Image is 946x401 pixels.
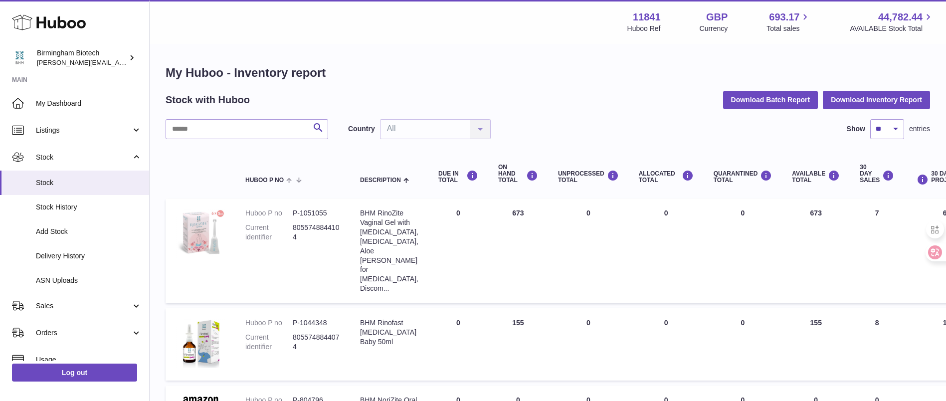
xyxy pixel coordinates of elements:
[878,10,923,24] span: 44,782.44
[166,65,930,81] h1: My Huboo - Inventory report
[706,10,728,24] strong: GBP
[36,178,142,188] span: Stock
[488,199,548,303] td: 673
[12,50,27,65] img: m.hsu@birminghambiotech.co.uk
[12,364,137,382] a: Log out
[293,208,340,218] dd: P-1051055
[629,199,704,303] td: 0
[37,58,200,66] span: [PERSON_NAME][EMAIL_ADDRESS][DOMAIN_NAME]
[36,126,131,135] span: Listings
[166,93,250,107] h2: Stock with Huboo
[245,177,284,184] span: Huboo P no
[293,318,340,328] dd: P-1044348
[36,301,131,311] span: Sales
[293,223,340,242] dd: 8055748844104
[639,170,694,184] div: ALLOCATED Total
[360,208,418,293] div: BHM RinoZite Vaginal Gel with [MEDICAL_DATA], [MEDICAL_DATA], Aloe [PERSON_NAME] for [MEDICAL_DAT...
[860,164,894,184] div: 30 DAY SALES
[629,308,704,381] td: 0
[488,308,548,381] td: 155
[245,208,293,218] dt: Huboo P no
[850,308,904,381] td: 8
[850,10,934,33] a: 44,782.44 AVAILABLE Stock Total
[627,24,661,33] div: Huboo Ref
[558,170,619,184] div: UNPROCESSED Total
[847,124,865,134] label: Show
[766,24,811,33] span: Total sales
[36,227,142,236] span: Add Stock
[741,209,745,217] span: 0
[36,251,142,261] span: Delivery History
[850,199,904,303] td: 7
[360,318,418,347] div: BHM Rinofast [MEDICAL_DATA] Baby 50ml
[782,308,850,381] td: 155
[176,208,225,258] img: product image
[428,199,488,303] td: 0
[782,199,850,303] td: 673
[36,328,131,338] span: Orders
[769,10,799,24] span: 693.17
[723,91,818,109] button: Download Batch Report
[850,24,934,33] span: AVAILABLE Stock Total
[741,319,745,327] span: 0
[548,199,629,303] td: 0
[245,318,293,328] dt: Huboo P no
[700,24,728,33] div: Currency
[792,170,840,184] div: AVAILABLE Total
[766,10,811,33] a: 693.17 Total sales
[498,164,538,184] div: ON HAND Total
[293,333,340,352] dd: 8055748844074
[348,124,375,134] label: Country
[36,153,131,162] span: Stock
[633,10,661,24] strong: 11841
[909,124,930,134] span: entries
[428,308,488,381] td: 0
[36,202,142,212] span: Stock History
[36,99,142,108] span: My Dashboard
[714,170,772,184] div: QUARANTINED Total
[245,223,293,242] dt: Current identifier
[37,48,127,67] div: Birmingham Biotech
[36,355,142,365] span: Usage
[438,170,478,184] div: DUE IN TOTAL
[823,91,930,109] button: Download Inventory Report
[176,318,225,368] img: product image
[548,308,629,381] td: 0
[245,333,293,352] dt: Current identifier
[360,177,401,184] span: Description
[36,276,142,285] span: ASN Uploads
